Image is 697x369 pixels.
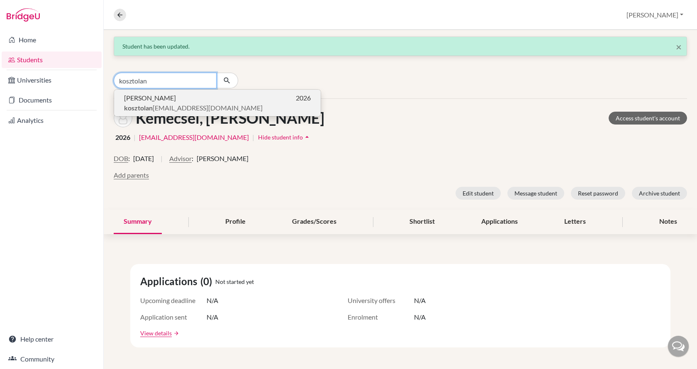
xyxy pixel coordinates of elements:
span: Hide student info [258,134,303,141]
a: arrow_forward [172,330,179,336]
b: kosztolan [124,104,153,112]
a: Access student's account [609,112,687,125]
span: [DATE] [133,154,154,164]
button: Edit student [456,187,501,200]
span: Enrolment [348,312,414,322]
span: N/A [414,296,426,305]
span: [PERSON_NAME] [124,93,176,103]
div: Student has been updated. [122,42,678,51]
div: Notes [649,210,687,234]
a: Home [2,32,102,48]
i: arrow_drop_up [303,133,311,141]
button: Advisor [169,154,192,164]
span: Upcoming deadline [140,296,207,305]
span: | [252,132,254,142]
button: Add parents [114,170,149,180]
a: Documents [2,92,102,108]
span: : [128,154,130,164]
div: Profile [215,210,256,234]
div: Applications [471,210,528,234]
span: Not started yet [215,277,254,286]
img: Bridge-U [7,8,40,22]
a: Community [2,351,102,367]
img: Aron Kemecsei's avatar [114,109,132,127]
span: Application sent [140,312,207,322]
a: Universities [2,72,102,88]
button: Reset password [571,187,625,200]
button: Close [676,42,682,52]
span: (0) [200,274,215,289]
div: Shortlist [400,210,445,234]
span: N/A [207,312,218,322]
a: Students [2,51,102,68]
span: N/A [207,296,218,305]
div: Summary [114,210,162,234]
span: N/A [414,312,426,322]
button: Hide student infoarrow_drop_up [258,131,312,144]
span: Applications [140,274,200,289]
a: [EMAIL_ADDRESS][DOMAIN_NAME] [139,132,249,142]
span: [EMAIL_ADDRESS][DOMAIN_NAME] [124,103,263,113]
button: Message student [507,187,564,200]
span: 2026 [296,93,311,103]
div: Letters [554,210,596,234]
div: Grades/Scores [282,210,346,234]
a: Analytics [2,112,102,129]
span: [PERSON_NAME] [197,154,249,164]
a: View details [140,329,172,337]
span: University offers [348,296,414,305]
span: | [134,132,136,142]
span: 2026 [115,132,130,142]
input: Find student by name... [114,73,217,88]
a: Help center [2,331,102,347]
h1: Kemecsei, [PERSON_NAME] [136,109,324,127]
button: [PERSON_NAME]2026kosztolan[EMAIL_ADDRESS][DOMAIN_NAME] [114,90,321,116]
span: Help [19,6,36,13]
span: : [192,154,193,164]
button: DOB [114,154,128,164]
button: Archive student [632,187,687,200]
button: [PERSON_NAME] [623,7,687,23]
span: × [676,41,682,53]
span: | [161,154,163,170]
